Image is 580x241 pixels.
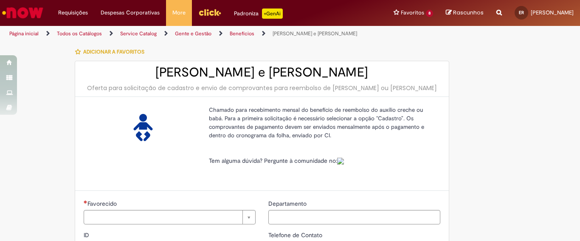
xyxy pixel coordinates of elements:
a: Limpar campo Favorecido [84,210,256,224]
a: Rascunhos [446,9,484,17]
span: More [172,9,186,17]
span: Departamento [268,200,308,207]
span: Necessários - Favorecido [87,200,118,207]
span: [PERSON_NAME] [531,9,574,16]
button: Adicionar a Favoritos [75,43,149,61]
img: ServiceNow [1,4,45,21]
a: Colabora [337,157,344,164]
a: Todos os Catálogos [57,30,102,37]
span: Telefone de Contato [268,231,324,239]
a: Benefícios [230,30,254,37]
span: Rascunhos [453,9,484,17]
h2: [PERSON_NAME] e [PERSON_NAME] [84,65,440,79]
span: Favoritos [401,9,424,17]
img: Auxílio Creche e Babá [130,114,157,141]
span: Chamado para recebimento mensal do benefício de reembolso do auxílio creche ou babá. Para a prime... [209,106,424,139]
ul: Trilhas de página [6,26,380,42]
span: ER [519,10,524,15]
span: ID [84,231,91,239]
span: Adicionar a Favoritos [83,48,144,55]
input: Departamento [268,210,440,224]
span: 8 [426,10,433,17]
img: click_logo_yellow_360x200.png [198,6,221,19]
a: Página inicial [9,30,39,37]
span: Despesas Corporativas [101,9,160,17]
img: sys_attachment.do [337,158,344,164]
a: [PERSON_NAME] e [PERSON_NAME] [273,30,357,37]
span: Requisições [58,9,88,17]
span: Necessários [84,200,87,204]
div: Padroniza [234,9,283,19]
p: Tem alguma dúvida? Pergunte à comunidade no: [209,156,434,165]
a: Service Catalog [120,30,157,37]
div: Oferta para solicitação de cadastro e envio de comprovantes para reembolso de [PERSON_NAME] ou [P... [84,84,440,92]
a: Gente e Gestão [175,30,211,37]
p: +GenAi [262,9,283,19]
